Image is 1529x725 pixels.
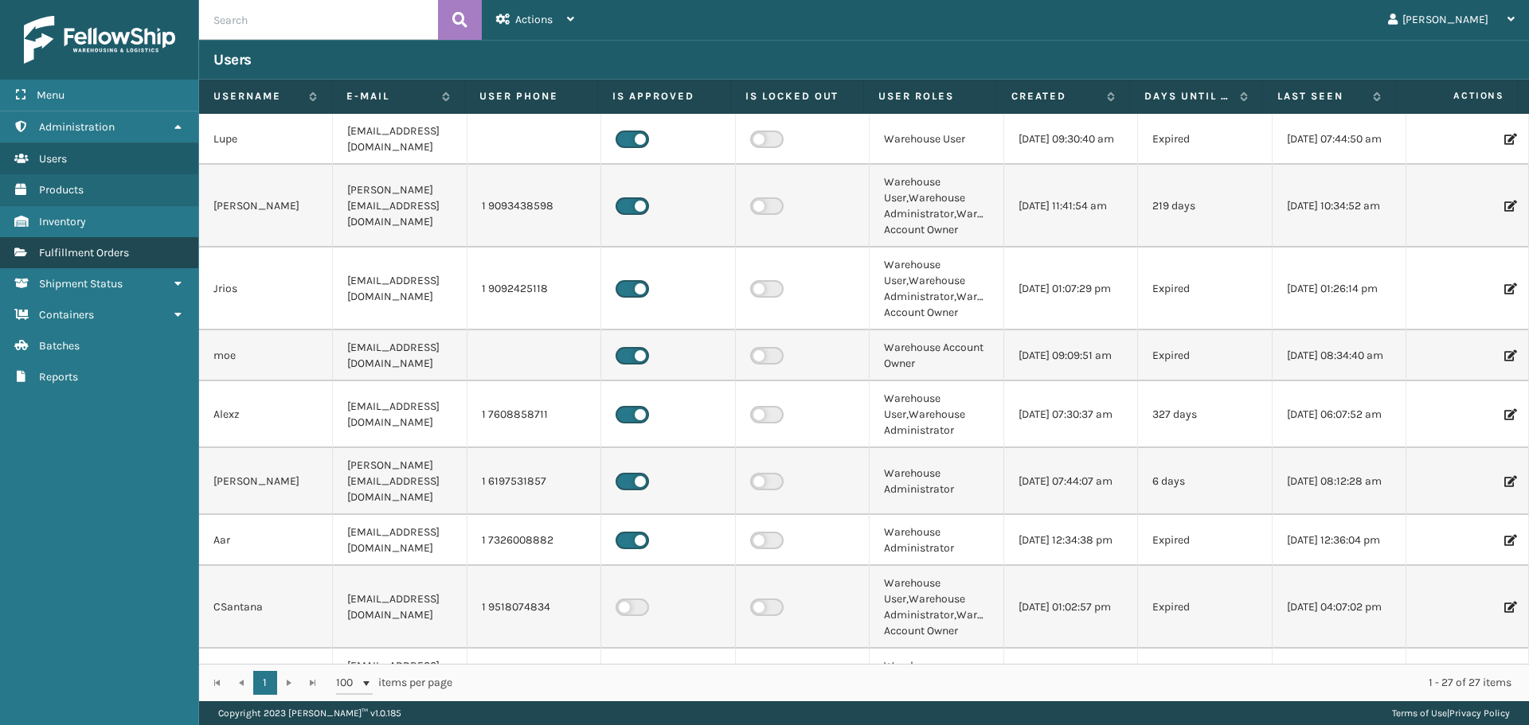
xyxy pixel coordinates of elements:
td: [PERSON_NAME] [199,448,333,515]
label: E-mail [346,89,434,103]
td: CSantana [199,566,333,649]
td: [DATE] 04:07:02 pm [1273,566,1406,649]
span: items per page [336,671,452,695]
span: Shipment Status [39,277,123,290]
td: 1 9518074834 [467,566,601,649]
span: Users [39,152,67,166]
td: [DATE] 11:41:54 am [1004,165,1138,248]
td: [PERSON_NAME] [199,165,333,248]
i: Edit [1504,476,1514,487]
a: 1 [253,671,277,695]
td: [EMAIL_ADDRESS][DOMAIN_NAME] [333,248,467,330]
td: [EMAIL_ADDRESS][DOMAIN_NAME] [333,114,467,165]
a: Terms of Use [1392,707,1447,719]
i: Edit [1504,535,1514,546]
span: Fulfillment Orders [39,246,129,259]
td: [PERSON_NAME][EMAIL_ADDRESS][DOMAIN_NAME] [333,448,467,515]
label: Is Locked Out [745,89,849,103]
label: User phone [479,89,583,103]
td: [DATE] 01:26:14 pm [1273,248,1406,330]
span: Batches [39,339,80,353]
span: Actions [1401,83,1514,109]
span: Menu [37,88,65,102]
td: [DATE] 12:36:04 pm [1273,515,1406,566]
td: Warehouse Administrator [870,649,1003,700]
span: Inventory [39,215,86,228]
td: Warehouse User,Warehouse Administrator,Warehouse Account Owner [870,248,1003,330]
label: Days until password expires [1144,89,1232,103]
td: 219 days [1138,165,1272,248]
td: [DATE] 09:09:51 am [1004,330,1138,381]
td: 1 9093438598 [467,165,601,248]
img: logo [24,16,175,64]
label: Is Approved [612,89,716,103]
i: Edit [1504,602,1514,613]
td: 1 3479892529 [467,649,601,700]
td: Warehouse User,Warehouse Administrator,Warehouse Account Owner [870,566,1003,649]
td: Expired [1138,330,1272,381]
td: [DATE] 09:30:40 am [1004,114,1138,165]
h3: Users [213,50,252,69]
td: [DATE] 07:44:07 am [1004,448,1138,515]
p: Copyright 2023 [PERSON_NAME]™ v 1.0.185 [218,701,401,725]
td: Warehouse Account Owner [870,330,1003,381]
td: 1 7608858711 [467,381,601,448]
i: Edit [1504,350,1514,361]
span: 100 [336,675,360,691]
td: [DATE] 09:23:52 am [1004,649,1138,700]
i: Edit [1504,409,1514,420]
td: Warehouse User,Warehouse Administrator,Warehouse Account Owner [870,165,1003,248]
td: [DATE] 12:34:38 pm [1004,515,1138,566]
td: [EMAIL_ADDRESS][DOMAIN_NAME] [333,330,467,381]
td: Warehouse User,Warehouse Administrator [870,381,1003,448]
td: moe [199,330,333,381]
td: 1 7326008882 [467,515,601,566]
td: Expired [1138,566,1272,649]
td: 1 9092425118 [467,248,601,330]
td: Warehouse User [870,114,1003,165]
td: Jrios [199,248,333,330]
td: [DATE] 08:34:40 am [1273,330,1406,381]
td: [DATE] 01:02:57 pm [1004,566,1138,649]
td: Alexz [199,381,333,448]
label: User Roles [878,89,982,103]
td: [PERSON_NAME][EMAIL_ADDRESS][DOMAIN_NAME] [333,165,467,248]
a: Privacy Policy [1449,707,1510,719]
td: [EMAIL_ADDRESS][DOMAIN_NAME] [333,515,467,566]
td: [EMAIL_ADDRESS][DOMAIN_NAME] [333,566,467,649]
td: Expired [1138,114,1272,165]
td: Expired [1138,248,1272,330]
td: 264 days [1138,649,1272,700]
td: Lupe [199,114,333,165]
i: Edit [1504,201,1514,212]
span: Reports [39,370,78,384]
i: Edit [1504,134,1514,145]
td: Expired [1138,515,1272,566]
td: 327 days [1138,381,1272,448]
span: Products [39,183,84,197]
td: [DATE] 01:07:29 pm [1004,248,1138,330]
td: Aar [199,515,333,566]
span: Containers [39,308,94,322]
td: 1 6197531857 [467,448,601,515]
td: [DATE] 04:07:02 pm [1273,649,1406,700]
label: Username [213,89,301,103]
td: [DATE] 06:07:52 am [1273,381,1406,448]
i: Edit [1504,283,1514,294]
div: | [1392,701,1510,725]
td: [EMAIL_ADDRESS][DOMAIN_NAME] [333,381,467,448]
td: [DATE] 10:34:52 am [1273,165,1406,248]
div: 1 - 27 of 27 items [475,675,1511,691]
td: Warehouse Administrator [870,448,1003,515]
td: [EMAIL_ADDRESS][DOMAIN_NAME] [333,649,467,700]
td: Warehouse Administrator [870,515,1003,566]
td: WarehouseAPIWest [199,649,333,700]
td: [DATE] 07:44:50 am [1273,114,1406,165]
td: [DATE] 07:30:37 am [1004,381,1138,448]
label: Last Seen [1277,89,1365,103]
td: 6 days [1138,448,1272,515]
span: Administration [39,120,115,134]
span: Actions [515,13,553,26]
label: Created [1011,89,1099,103]
td: [DATE] 08:12:28 am [1273,448,1406,515]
